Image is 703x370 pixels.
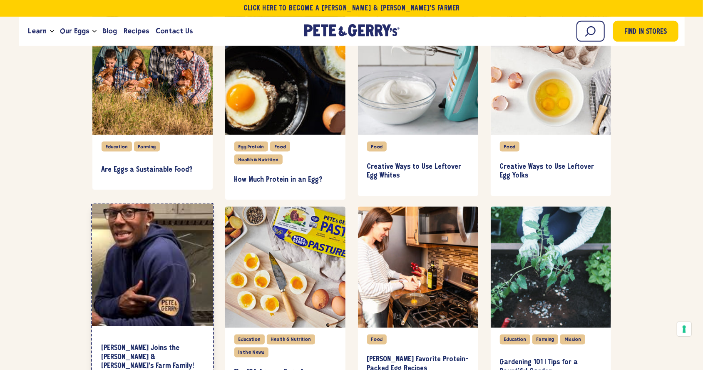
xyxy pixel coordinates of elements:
[134,142,160,152] div: Farming
[576,21,605,42] input: Search
[102,26,117,36] span: Blog
[234,175,336,185] h3: How Much Protein in an Egg?
[367,335,387,345] div: Food
[270,142,290,152] div: Food
[92,14,213,190] div: item
[102,165,204,175] h3: Are Eggs a Sustainable Food?
[92,30,97,33] button: Open the dropdown menu for Our Eggs
[500,162,602,180] h3: Creative Ways to Use Leftover Egg Yolks
[367,155,469,188] a: Creative Ways to Use Leftover Egg Whites
[57,20,92,42] a: Our Eggs
[500,142,520,152] div: Food
[613,21,678,42] a: Find in Stores
[358,14,478,196] div: item
[234,155,283,165] div: Health & Nutrition
[234,168,336,192] a: How Much Protein in an Egg?
[491,14,611,196] div: item
[225,14,345,200] div: item
[500,335,530,345] div: Education
[560,335,585,345] div: Mission
[124,26,149,36] span: Recipes
[234,335,265,345] div: Education
[152,20,196,42] a: Contact Us
[25,20,50,42] a: Learn
[234,142,268,152] div: Egg Protein
[156,26,193,36] span: Contact Us
[28,26,47,36] span: Learn
[102,142,132,152] div: Education
[120,20,152,42] a: Recipes
[367,142,387,152] div: Food
[234,347,268,357] div: In the News
[624,27,667,38] span: Find in Stores
[367,162,469,180] h3: Creative Ways to Use Leftover Egg Whites
[102,158,204,182] a: Are Eggs a Sustainable Food?
[500,155,602,188] a: Creative Ways to Use Leftover Egg Yolks
[677,322,691,336] button: Your consent preferences for tracking technologies
[532,335,559,345] div: Farming
[267,335,315,345] div: Health & Nutrition
[60,26,89,36] span: Our Eggs
[50,30,54,33] button: Open the dropdown menu for Learn
[99,20,120,42] a: Blog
